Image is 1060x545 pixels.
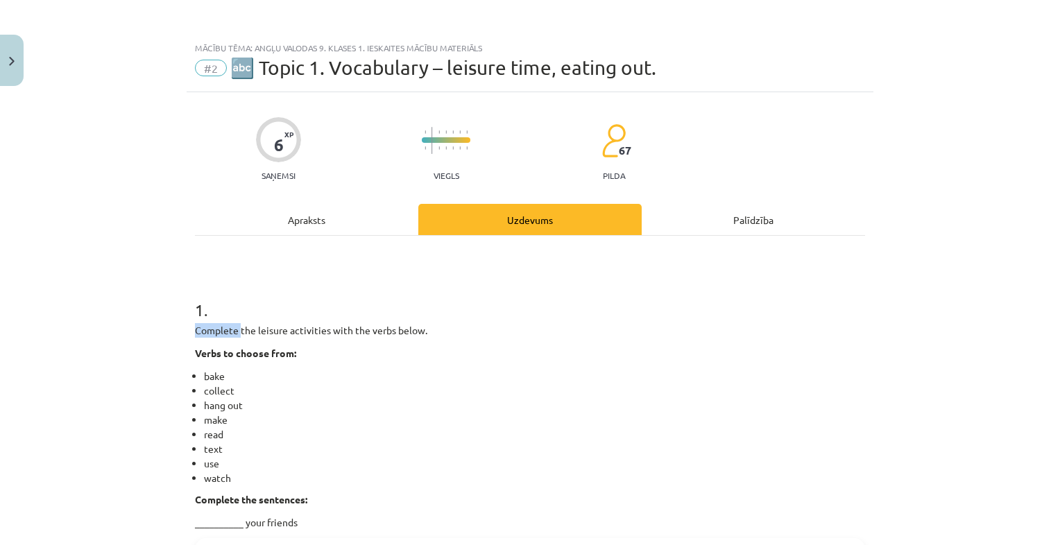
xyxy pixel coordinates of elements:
li: make [204,413,865,427]
img: icon-short-line-57e1e144782c952c97e751825c79c345078a6d821885a25fce030b3d8c18986b.svg [438,130,440,134]
p: Complete the leisure activities with the verbs below. [195,323,865,338]
div: Palīdzība [642,204,865,235]
img: icon-short-line-57e1e144782c952c97e751825c79c345078a6d821885a25fce030b3d8c18986b.svg [425,130,426,134]
strong: Verbs to choose from: [195,347,296,359]
span: 67 [619,144,631,157]
p: Viegls [434,171,459,180]
p: Saņemsi [256,171,301,180]
span: 🔤 Topic 1. Vocabulary – leisure time, eating out. [230,56,656,79]
img: icon-short-line-57e1e144782c952c97e751825c79c345078a6d821885a25fce030b3d8c18986b.svg [459,146,461,150]
h1: 1 . [195,276,865,319]
img: icon-short-line-57e1e144782c952c97e751825c79c345078a6d821885a25fce030b3d8c18986b.svg [466,130,468,134]
img: icon-short-line-57e1e144782c952c97e751825c79c345078a6d821885a25fce030b3d8c18986b.svg [466,146,468,150]
div: Apraksts [195,204,418,235]
img: icon-long-line-d9ea69661e0d244f92f715978eff75569469978d946b2353a9bb055b3ed8787d.svg [431,127,433,154]
div: Mācību tēma: Angļu valodas 9. klases 1. ieskaites mācību materiāls [195,43,865,53]
li: hang out [204,398,865,413]
img: icon-short-line-57e1e144782c952c97e751825c79c345078a6d821885a25fce030b3d8c18986b.svg [438,146,440,150]
li: text [204,442,865,456]
div: 6 [274,135,284,155]
img: icon-short-line-57e1e144782c952c97e751825c79c345078a6d821885a25fce030b3d8c18986b.svg [425,146,426,150]
span: XP [284,130,293,138]
li: watch [204,471,865,485]
img: icon-short-line-57e1e144782c952c97e751825c79c345078a6d821885a25fce030b3d8c18986b.svg [459,130,461,134]
p: __________ your friends [195,515,865,530]
img: students-c634bb4e5e11cddfef0936a35e636f08e4e9abd3cc4e673bd6f9a4125e45ecb1.svg [601,123,626,158]
li: bake [204,369,865,383]
li: use [204,456,865,471]
span: #2 [195,60,227,76]
img: icon-short-line-57e1e144782c952c97e751825c79c345078a6d821885a25fce030b3d8c18986b.svg [452,146,454,150]
img: icon-short-line-57e1e144782c952c97e751825c79c345078a6d821885a25fce030b3d8c18986b.svg [452,130,454,134]
li: read [204,427,865,442]
img: icon-close-lesson-0947bae3869378f0d4975bcd49f059093ad1ed9edebbc8119c70593378902aed.svg [9,57,15,66]
li: collect [204,383,865,398]
img: icon-short-line-57e1e144782c952c97e751825c79c345078a6d821885a25fce030b3d8c18986b.svg [445,146,447,150]
p: pilda [603,171,625,180]
div: Uzdevums [418,204,642,235]
img: icon-short-line-57e1e144782c952c97e751825c79c345078a6d821885a25fce030b3d8c18986b.svg [445,130,447,134]
strong: Complete the sentences: [195,493,307,505]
